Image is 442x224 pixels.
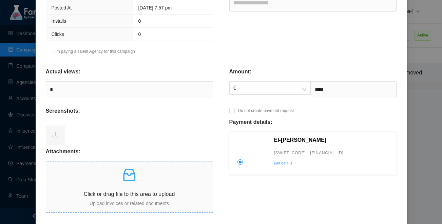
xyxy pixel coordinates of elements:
p: I’m paying a Talent Agency for this campaign [55,48,135,55]
span: 0 [138,31,141,37]
p: EI-[PERSON_NAME] [274,136,392,144]
p: [SWIFT_CODE] - [FINANCIAL_ID] [274,150,392,156]
span: Clicks [52,31,64,37]
p: Actual views: [46,68,80,76]
span: upload [52,131,59,138]
p: Edit details [274,160,392,166]
p: Do not create payment request [238,107,294,114]
span: Posted At [52,5,72,10]
span: inboxClick or drag file to this area to uploadUpload invoices or related documents [46,161,213,212]
p: Attachments: [46,148,80,156]
p: Upload invoices or related documents [46,200,213,207]
p: Click or drag file to this area to upload [46,190,213,198]
span: [DATE] 7:57 pm [138,5,172,10]
span: Installs [52,18,66,24]
p: Payment details: [229,118,272,126]
p: Screenshots: [46,107,80,115]
p: Amount: [229,68,252,76]
span: inbox [121,167,137,183]
span: € [233,82,307,94]
span: 0 [138,18,141,24]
